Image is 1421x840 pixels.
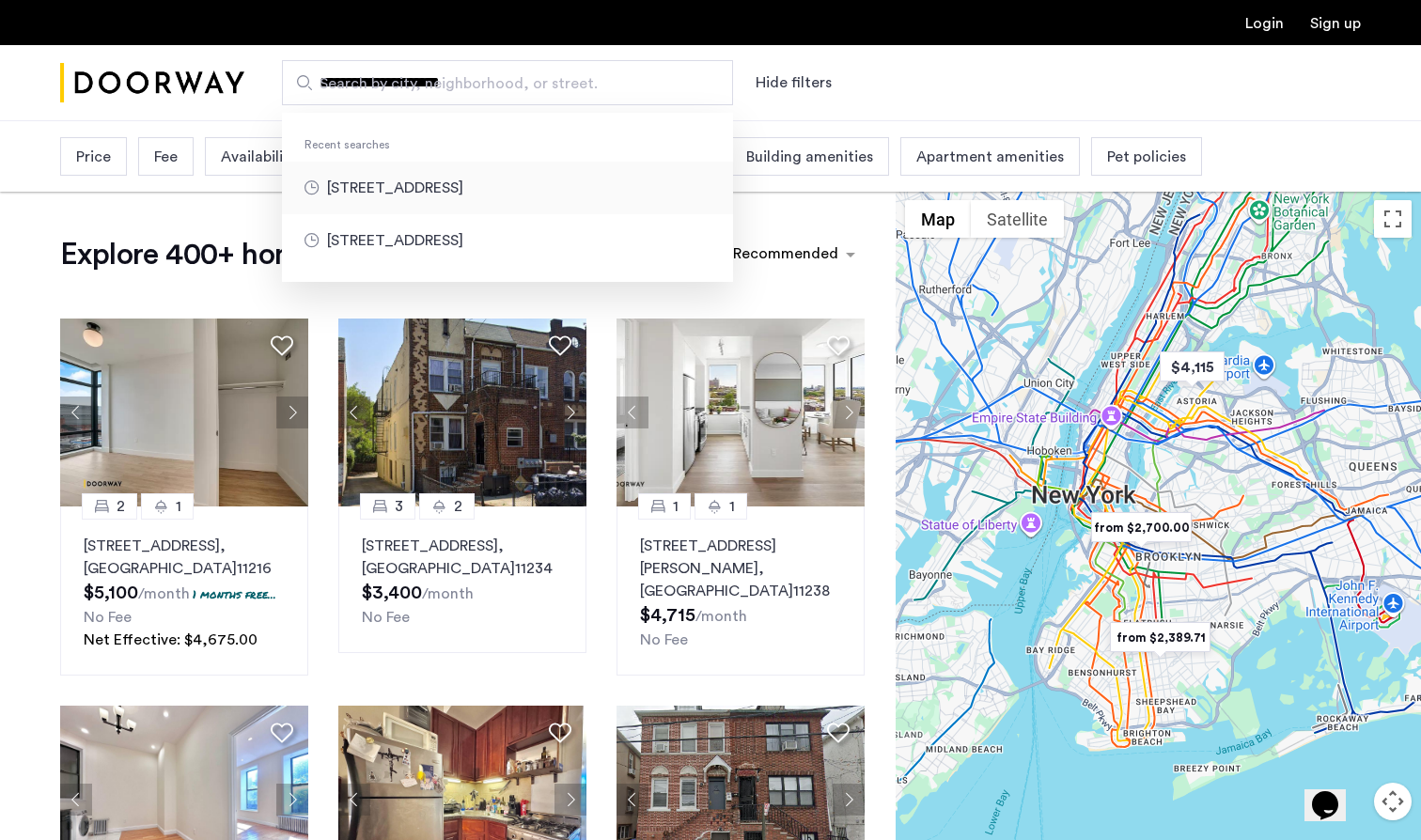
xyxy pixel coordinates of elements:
p: [STREET_ADDRESS][PERSON_NAME] 11238 [640,535,841,602]
button: Previous apartment [338,397,370,428]
a: 21[STREET_ADDRESS], [GEOGRAPHIC_DATA]112161 months free...No FeeNet Effective: $4,675.00 [60,506,308,676]
div: Recommended [730,242,838,270]
iframe: chat widget [1304,765,1365,821]
p: [STREET_ADDRESS] 11234 [362,535,563,580]
span: [STREET_ADDRESS] [327,229,703,252]
span: Search by city, neighborhood, or street. [320,72,680,95]
span: Net Effective: $4,675.00 [84,632,258,647]
button: Show or hide filters [756,71,832,94]
span: Availability [221,146,297,168]
button: Next apartment [554,784,586,816]
a: Registration [1310,16,1361,31]
span: Price [76,146,111,168]
p: 1 months free... [193,586,276,602]
span: No Fee [362,610,410,625]
div: from $2,700.00 [1084,506,1199,549]
a: Login [1245,16,1284,31]
span: [STREET_ADDRESS] [327,177,703,199]
img: 2016_638666715889771230.jpeg [617,319,865,506]
button: Next apartment [276,784,308,816]
span: $5,100 [84,583,138,602]
input: Apartment Search [282,60,733,105]
span: Pet policies [1107,146,1186,168]
span: 2 [454,495,462,518]
span: No Fee [640,632,688,647]
span: 3 [395,495,403,518]
div: $4,115 [1152,346,1232,388]
sub: /month [422,586,474,601]
sub: /month [695,609,747,624]
span: Apartment amenities [916,146,1064,168]
button: Previous apartment [617,784,648,816]
span: 1 [673,495,679,518]
button: Toggle fullscreen view [1374,200,1412,238]
button: Previous apartment [617,397,648,428]
h1: Explore 400+ homes and apartments [60,236,542,273]
span: $4,715 [640,606,695,625]
button: Previous apartment [60,784,92,816]
span: No Fee [84,610,132,625]
button: Previous apartment [60,397,92,428]
span: Building amenities [746,146,873,168]
a: 32[STREET_ADDRESS], [GEOGRAPHIC_DATA]11234No Fee [338,506,586,653]
button: Show street map [905,200,971,238]
img: logo [60,48,244,118]
button: Map camera controls [1374,783,1412,820]
span: $3,400 [362,583,422,602]
span: 2 [117,495,125,518]
span: 1 [176,495,181,518]
a: 11[STREET_ADDRESS][PERSON_NAME], [GEOGRAPHIC_DATA]11238No Fee [617,506,865,676]
a: Cazamio Logo [60,48,244,118]
button: Next apartment [833,784,865,816]
sub: /month [138,586,190,601]
img: 2016_638673975962267132.jpeg [60,319,308,506]
div: Recent searches [282,135,733,154]
button: Next apartment [554,397,586,428]
span: 1 [729,495,735,518]
button: Previous apartment [338,784,370,816]
img: 2016_638484540295233130.jpeg [338,319,586,506]
p: [STREET_ADDRESS] 11216 [84,535,285,580]
span: Fee [154,146,178,168]
button: Show satellite imagery [971,200,1064,238]
div: from $2,389.71 [1102,616,1218,659]
button: Next apartment [276,397,308,428]
ng-select: sort-apartment [724,238,865,272]
button: Next apartment [833,397,865,428]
